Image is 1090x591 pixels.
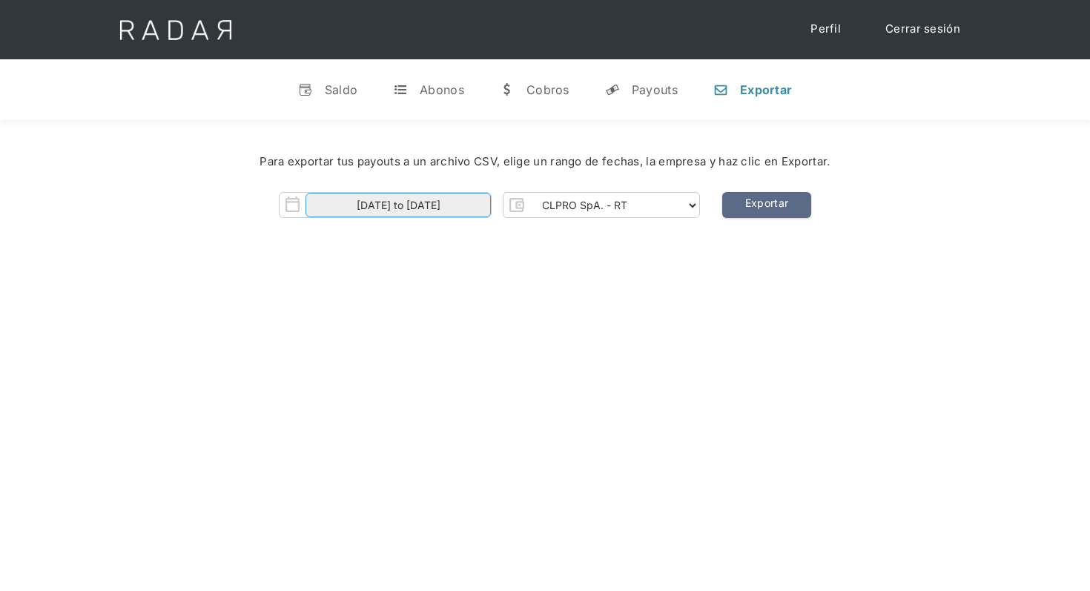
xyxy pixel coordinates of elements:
[722,192,811,218] a: Exportar
[298,82,313,97] div: v
[279,192,700,218] form: Form
[393,82,408,97] div: t
[44,153,1046,171] div: Para exportar tus payouts a un archivo CSV, elige un rango de fechas, la empresa y haz clic en Ex...
[871,15,975,44] a: Cerrar sesión
[632,82,678,97] div: Payouts
[325,82,358,97] div: Saldo
[796,15,856,44] a: Perfil
[740,82,792,97] div: Exportar
[605,82,620,97] div: y
[500,82,515,97] div: w
[420,82,464,97] div: Abonos
[713,82,728,97] div: n
[526,82,569,97] div: Cobros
